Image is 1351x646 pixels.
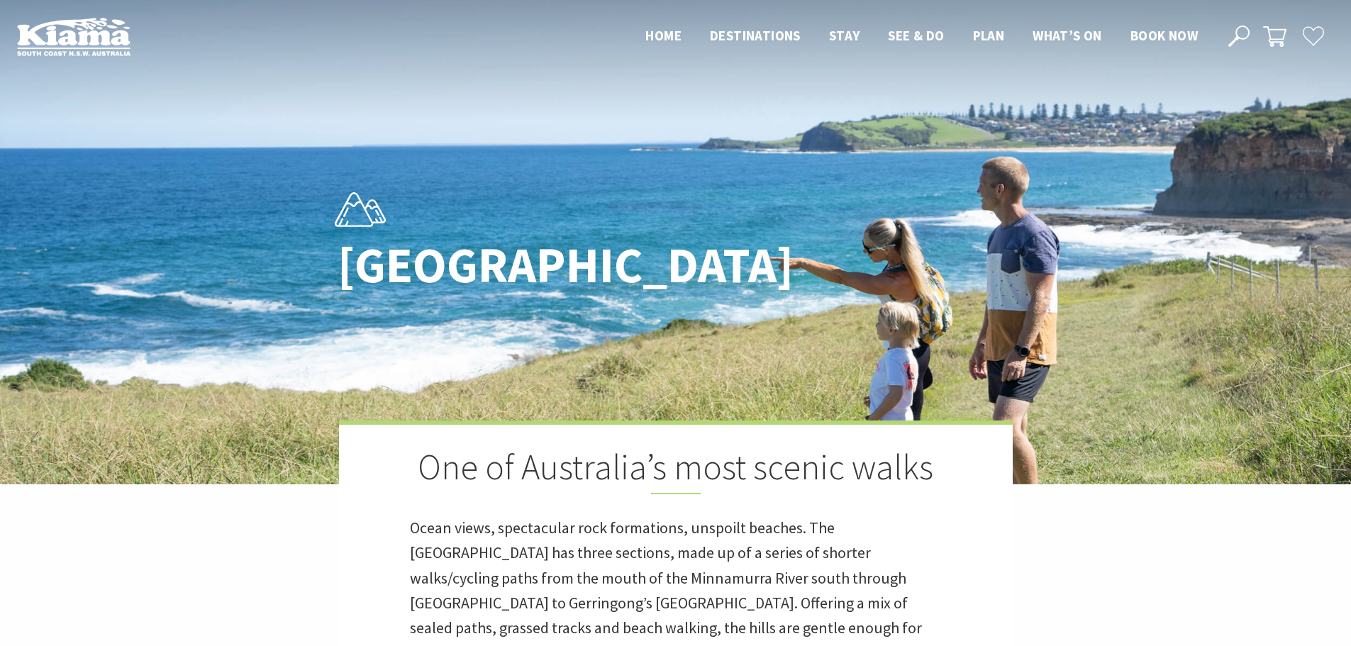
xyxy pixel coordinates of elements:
span: Plan [973,27,1005,44]
span: See & Do [888,27,944,44]
nav: Main Menu [631,25,1212,48]
span: Destinations [710,27,801,44]
span: Book now [1130,27,1198,44]
img: Kiama Logo [17,17,130,56]
h1: [GEOGRAPHIC_DATA] [338,238,738,292]
h2: One of Australia’s most scenic walks [410,446,942,494]
span: Home [645,27,682,44]
span: Stay [829,27,860,44]
span: What’s On [1033,27,1102,44]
